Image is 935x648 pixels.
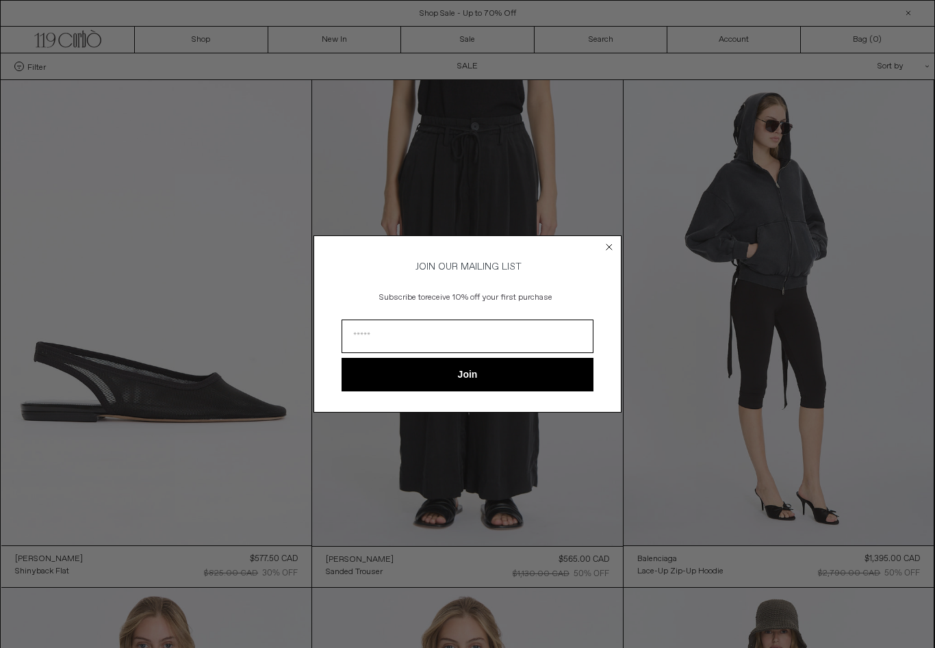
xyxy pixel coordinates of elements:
[413,261,522,273] span: JOIN OUR MAILING LIST
[342,358,593,391] button: Join
[602,240,616,254] button: Close dialog
[425,292,552,303] span: receive 10% off your first purchase
[342,320,593,353] input: Email
[379,292,425,303] span: Subscribe to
